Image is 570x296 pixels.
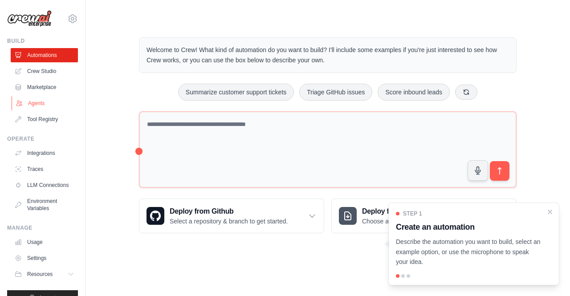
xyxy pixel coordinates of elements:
button: Summarize customer support tickets [178,84,294,101]
span: Resources [27,271,53,278]
a: Marketplace [11,80,78,94]
div: Operate [7,135,78,142]
a: Environment Variables [11,194,78,215]
a: Traces [11,162,78,176]
button: Score inbound leads [378,84,450,101]
p: Describe the automation you want to build, select an example option, or use the microphone to spe... [396,237,541,267]
iframe: Chat Widget [525,253,570,296]
div: Manage [7,224,78,231]
a: Integrations [11,146,78,160]
button: Close walkthrough [546,208,554,215]
div: Build [7,37,78,45]
span: Step 1 [403,210,422,217]
img: Logo [7,10,52,27]
p: Select a repository & branch to get started. [170,217,288,226]
a: Usage [11,235,78,249]
h3: Deploy from Github [170,206,288,217]
a: Tool Registry [11,112,78,126]
a: Agents [12,96,79,110]
h3: Deploy from zip file [362,206,437,217]
button: Triage GitHub issues [299,84,372,101]
a: Settings [11,251,78,265]
h3: Create an automation [396,221,541,233]
button: Resources [11,267,78,281]
p: Choose a zip file to upload. [362,217,437,226]
a: LLM Connections [11,178,78,192]
a: Crew Studio [11,64,78,78]
a: Automations [11,48,78,62]
p: Welcome to Crew! What kind of automation do you want to build? I'll include some examples if you'... [147,45,509,65]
